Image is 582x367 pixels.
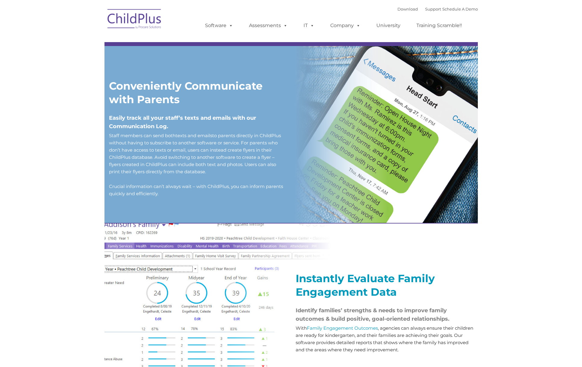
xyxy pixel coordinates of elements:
[442,7,478,11] a: Schedule A Demo
[176,133,212,138] a: texts and emails
[243,20,294,32] a: Assessments
[307,325,378,331] a: Family Engagement Outcomes
[109,79,263,106] strong: Conveniently Communicate with Parents
[109,133,281,174] span: Staff members can send both to parents directly in ChildPlus without having to subscribe to anoth...
[397,7,478,11] font: |
[410,20,468,32] a: Training Scramble!!
[109,115,256,130] span: Easily track all your staff’s texts and emails with our Communication Log.
[296,307,450,322] span: Identify families’ strengths & needs to improve family outcomes & build positive, goal-oriented r...
[397,7,418,11] a: Download
[370,20,406,32] a: University
[199,20,239,32] a: Software
[324,20,366,32] a: Company
[296,272,435,298] strong: Instantly Evaluate Family Engagement Data
[109,183,283,196] span: Crucial information can’t always wait – with ChildPlus, you can inform parents quickly and effici...
[296,325,473,353] p: With , agencies can always ensure their children are ready for kindergarten, and their families a...
[425,7,441,11] a: Support
[297,20,320,32] a: IT
[104,5,165,35] img: ChildPlus by Procare Solutions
